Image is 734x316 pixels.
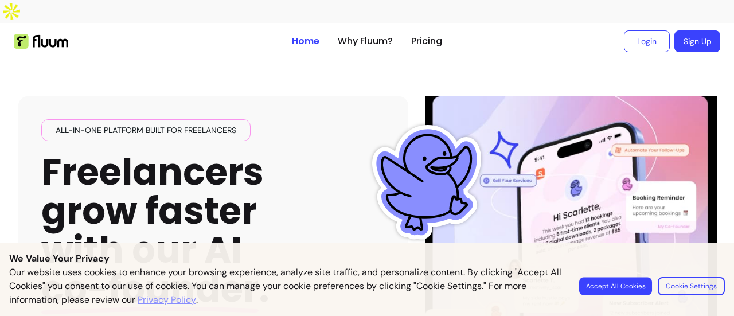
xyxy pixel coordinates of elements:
p: We Value Your Privacy [9,252,725,266]
span: All-in-one platform built for freelancers [51,124,241,136]
a: Sign Up [674,30,720,52]
img: Fluum Logo [14,34,68,49]
a: Why Fluum? [338,34,393,48]
a: Home [292,34,319,48]
a: Login [624,30,670,52]
a: Pricing [411,34,442,48]
a: Privacy Policy [138,293,196,307]
p: Our website uses cookies to enhance your browsing experience, analyze site traffic, and personali... [9,266,564,307]
img: Fluum Duck sticker [369,125,484,240]
h1: Freelancers grow faster with our AI . [41,153,270,309]
button: Accept All Cookies [579,277,652,295]
button: Cookie Settings [658,277,725,295]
